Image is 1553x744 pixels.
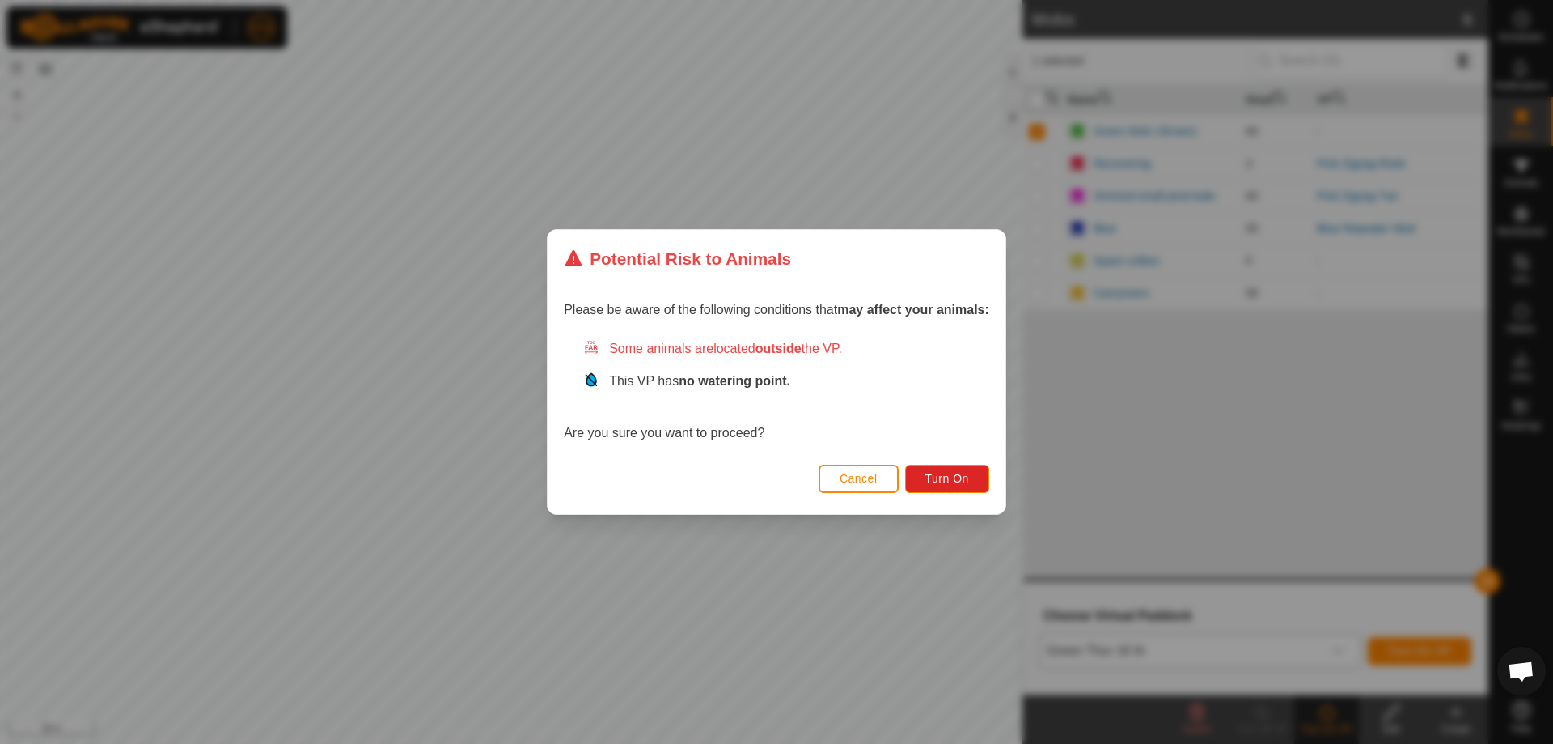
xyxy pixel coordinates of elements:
[679,374,790,388] strong: no watering point.
[905,465,989,493] button: Turn On
[564,246,791,271] div: Potential Risk to Animals
[609,374,790,388] span: This VP has
[1497,647,1546,695] div: Open chat
[837,303,989,317] strong: may affect your animals:
[755,342,802,355] strong: outside
[840,472,878,485] span: Cancel
[564,339,989,443] div: Are you sure you want to proceed?
[713,342,842,355] span: located the VP.
[564,303,989,317] span: Please be aware of the following conditions that
[925,472,969,485] span: Turn On
[583,339,989,359] div: Some animals are
[819,465,899,493] button: Cancel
